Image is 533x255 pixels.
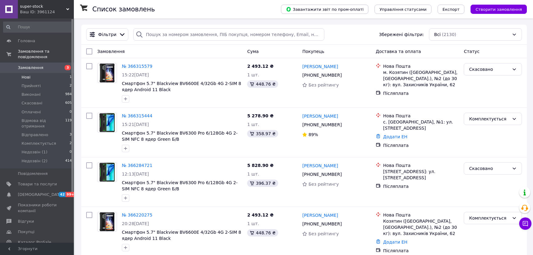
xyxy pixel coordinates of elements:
[469,165,509,172] div: Скасовано
[122,180,238,191] a: Смартфон 5.7" Blackview BV6300 Pro 6/128Gb 4G 2-SIM NFC 8 ядер Green Б/В
[122,163,152,168] a: № 366284721
[65,158,72,164] span: 414
[383,142,459,148] div: Післяплата
[22,158,47,164] span: Недозвін (2)
[247,212,274,217] span: 2 493.12 ₴
[247,49,258,54] span: Cума
[383,248,459,254] div: Післяплата
[469,215,509,221] div: Комплектується
[22,132,48,138] span: Відправлено
[92,6,155,13] h1: Список замовлень
[65,100,72,106] span: 605
[22,149,47,155] span: Недозвін (1)
[379,31,424,38] span: Збережені фільтри:
[302,163,338,169] a: [PERSON_NAME]
[519,217,531,230] button: Чат з покупцем
[122,113,152,118] a: № 366315444
[469,66,509,73] div: Скасовано
[65,92,72,97] span: 984
[302,49,324,54] span: Покупець
[302,63,338,70] a: [PERSON_NAME]
[286,6,363,12] span: Завантажити звіт по пром-оплаті
[65,118,72,129] span: 119
[70,149,72,155] span: 0
[247,130,278,137] div: 358.97 ₴
[301,71,343,79] div: [PHONE_NUMBER]
[443,7,460,12] span: Експорт
[122,131,238,142] a: Смартфон 5.7" Blackview BV6300 Pro 6/128Gb 4G 2-SIM NFC 8 ядер Green Б/В
[247,221,259,226] span: 1 шт.
[18,192,63,197] span: [DEMOGRAPHIC_DATA]
[122,230,241,241] a: Смартфон 5.7" Blackview BV6600E 4/32Gb 4G 2-SIM 8 ядер Android 11 Black
[247,72,259,77] span: 1 шт.
[383,119,459,131] div: с. [GEOGRAPHIC_DATA], №1: ул. [STREET_ADDRESS]
[475,7,522,12] span: Створити замовлення
[18,229,34,235] span: Покупці
[383,134,407,139] a: Додати ЕН
[383,218,459,237] div: Козятин ([GEOGRAPHIC_DATA], [GEOGRAPHIC_DATA].), №2 (до 30 кг): вул. Захисників України, 62
[122,122,149,127] span: 15:21[DATE]
[383,162,459,168] div: Нова Пошта
[438,5,465,14] button: Експорт
[99,163,115,182] img: Фото товару
[469,115,509,122] div: Комплектується
[301,170,343,179] div: [PHONE_NUMBER]
[20,4,66,9] span: super-stock
[383,183,459,189] div: Післяплата
[308,231,339,236] span: Без рейтингу
[22,109,41,115] span: Оплачені
[22,141,56,146] span: Комплектується
[97,49,125,54] span: Замовлення
[379,7,427,12] span: Управління статусами
[247,122,259,127] span: 1 шт.
[442,32,456,37] span: (2130)
[66,192,76,197] span: 99+
[18,38,35,44] span: Головна
[18,171,48,176] span: Повідомлення
[97,63,117,83] a: Фото товару
[99,63,115,83] img: Фото товару
[308,83,339,87] span: Без рейтингу
[22,100,42,106] span: Скасовані
[98,31,116,38] span: Фільтри
[383,69,459,88] div: м. Козятин ([GEOGRAPHIC_DATA], [GEOGRAPHIC_DATA].), №2 (до 30 кг): вул. Захисників України, 62
[18,65,43,71] span: Замовлення
[383,113,459,119] div: Нова Пошта
[247,163,274,168] span: 5 828.90 ₴
[99,212,115,231] img: Фото товару
[281,5,368,14] button: Завантажити звіт по пром-оплаті
[20,9,74,15] div: Ваш ID: 3961124
[308,182,339,187] span: Без рейтингу
[375,5,431,14] button: Управління статусами
[18,202,57,213] span: Показники роботи компанії
[58,192,66,197] span: 42
[464,49,479,54] span: Статус
[97,212,117,232] a: Фото товару
[18,219,34,224] span: Відгуки
[247,80,278,88] div: 448.76 ₴
[18,181,57,187] span: Товари та послуги
[3,22,72,33] input: Пошук
[301,120,343,129] div: [PHONE_NUMBER]
[99,113,115,132] img: Фото товару
[383,240,407,245] a: Додати ЕН
[122,81,241,92] a: Смартфон 5.7" Blackview BV6600E 4/32Gb 4G 2-SIM 8 ядер Android 11 Black
[97,162,117,182] a: Фото товару
[247,64,274,69] span: 2 493.12 ₴
[122,72,149,77] span: 15:22[DATE]
[464,6,527,11] a: Створити замовлення
[22,75,30,80] span: Нові
[308,132,318,137] span: 89%
[247,113,274,118] span: 5 278.90 ₴
[22,118,65,129] span: Відмова від отримання
[301,220,343,228] div: [PHONE_NUMBER]
[97,113,117,132] a: Фото товару
[70,132,72,138] span: 3
[383,90,459,96] div: Післяплата
[302,113,338,119] a: [PERSON_NAME]
[22,92,41,97] span: Виконані
[22,83,41,89] span: Прийняті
